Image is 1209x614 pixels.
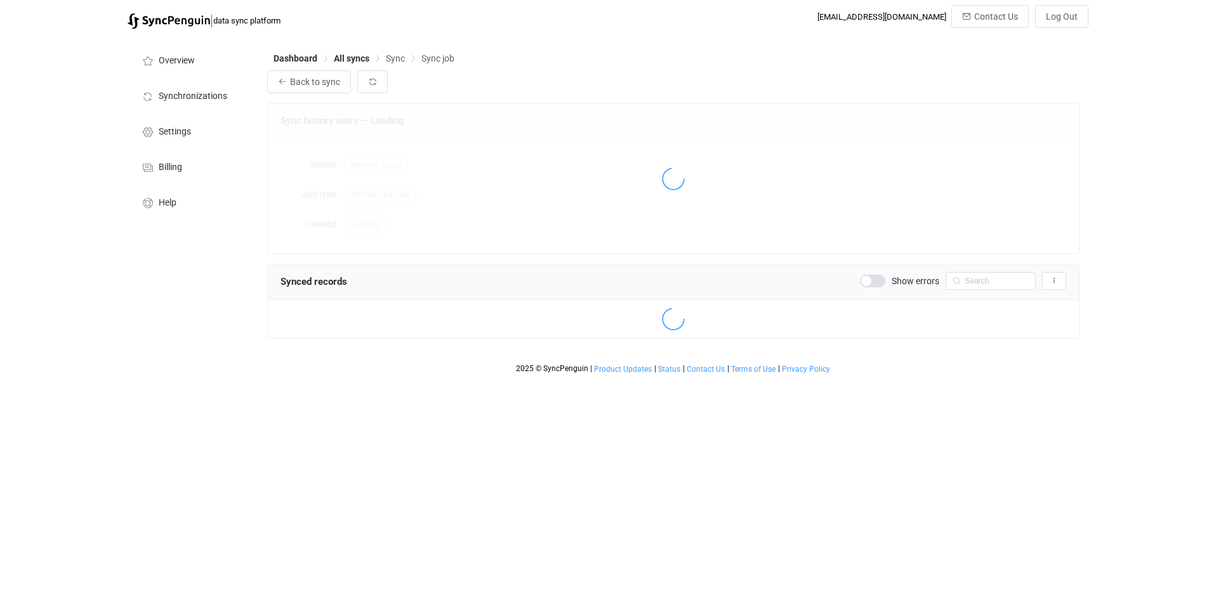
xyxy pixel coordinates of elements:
[274,54,454,63] div: Breadcrumb
[128,42,254,77] a: Overview
[951,5,1029,28] button: Contact Us
[731,365,776,374] span: Terms of Use
[593,365,652,374] a: Product Updates
[334,53,369,63] span: All syncs
[974,11,1018,22] span: Contact Us
[817,12,946,22] div: [EMAIL_ADDRESS][DOMAIN_NAME]
[281,276,347,287] span: Synced records
[128,77,254,113] a: Synchronizations
[213,16,281,25] span: data sync platform
[686,365,725,374] a: Contact Us
[946,272,1036,290] input: Search
[892,277,939,285] span: Show errors
[159,56,195,66] span: Overview
[210,11,213,29] span: |
[128,11,281,29] a: |data sync platform
[128,184,254,219] a: Help
[781,365,831,374] a: Privacy Policy
[1035,5,1088,28] button: Log Out
[128,13,210,29] img: syncpenguin.svg
[159,162,182,173] span: Billing
[159,127,191,137] span: Settings
[730,365,776,374] a: Terms of Use
[782,365,830,374] span: Privacy Policy
[159,91,227,101] span: Synchronizations
[654,364,656,373] span: |
[778,364,780,373] span: |
[128,113,254,148] a: Settings
[1046,11,1078,22] span: Log Out
[290,77,340,87] span: Back to sync
[128,148,254,184] a: Billing
[727,364,729,373] span: |
[683,364,685,373] span: |
[657,365,681,374] a: Status
[159,198,176,208] span: Help
[274,53,317,63] span: Dashboard
[421,53,454,63] span: Sync job
[267,70,351,93] button: Back to sync
[590,364,592,373] span: |
[386,53,405,63] span: Sync
[516,364,588,373] span: 2025 © SyncPenguin
[594,365,652,374] span: Product Updates
[658,365,680,374] span: Status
